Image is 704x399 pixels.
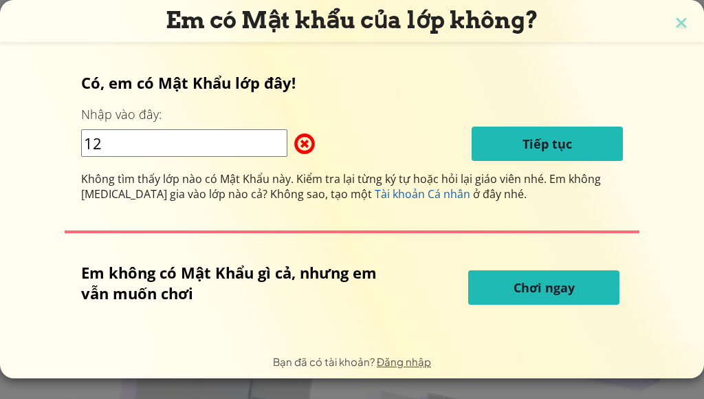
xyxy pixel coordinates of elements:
[81,106,162,123] label: Nhập vào đây:
[81,171,601,202] span: Em không [MEDICAL_DATA] gia vào lớp nào cả? Không sao, tạo một
[468,270,619,305] button: Chơi ngay
[514,279,575,296] span: Chơi ngay
[472,127,623,161] button: Tiếp tục
[377,355,431,368] a: Đăng nhập
[81,72,622,93] p: Có, em có Mật Khẩu lớp đây!
[166,6,538,34] font: Em có Mật khẩu của lớp không?
[470,186,527,202] span: ở đây nhé.
[81,171,549,186] span: Không tìm thấy lớp nào có Mật Khẩu này. Kiểm tra lại từng ký tự hoặc hỏi lại giáo viên nhé.
[81,262,396,303] p: Em không có Mật Khẩu gì cả, nhưng em vẫn muốn chơi
[522,136,572,152] span: Tiếp tục
[375,186,470,202] span: Tài khoản Cá nhân
[273,355,375,368] font: Bạn đã có tài khoản?
[672,14,690,34] img: biểu tượng đóng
